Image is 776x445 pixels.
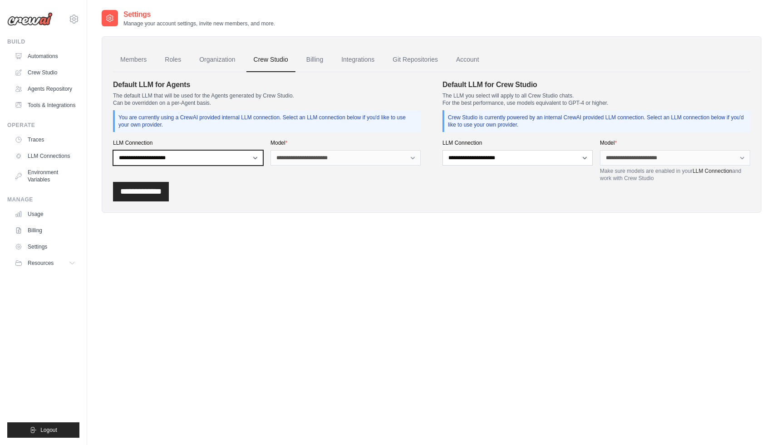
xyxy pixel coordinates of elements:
h4: Default LLM for Agents [113,79,421,90]
a: Automations [11,49,79,64]
a: LLM Connection [693,168,732,174]
a: Traces [11,132,79,147]
a: Agents Repository [11,82,79,96]
p: You are currently using a CrewAI provided internal LLM connection. Select an LLM connection below... [118,114,417,128]
p: The default LLM that will be used for the Agents generated by Crew Studio. Can be overridden on a... [113,92,421,107]
button: Resources [11,256,79,270]
div: Operate [7,122,79,129]
a: Billing [11,223,79,238]
div: Build [7,38,79,45]
a: LLM Connections [11,149,79,163]
a: Crew Studio [246,48,295,72]
p: Crew Studio is currently powered by an internal CrewAI provided LLM connection. Select an LLM con... [448,114,747,128]
span: Resources [28,259,54,267]
a: Tools & Integrations [11,98,79,112]
button: Logout [7,422,79,438]
a: Git Repositories [385,48,445,72]
iframe: Chat Widget [731,401,776,445]
img: Logo [7,12,53,26]
p: Make sure models are enabled in your and work with Crew Studio [600,167,750,182]
a: Roles [157,48,188,72]
a: Integrations [334,48,382,72]
label: LLM Connection [442,139,593,147]
a: Billing [299,48,330,72]
div: Manage [7,196,79,203]
a: Environment Variables [11,165,79,187]
a: Account [449,48,486,72]
h2: Settings [123,9,275,20]
a: Usage [11,207,79,221]
label: Model [600,139,750,147]
h4: Default LLM for Crew Studio [442,79,750,90]
p: Manage your account settings, invite new members, and more. [123,20,275,27]
label: Model [270,139,421,147]
a: Organization [192,48,242,72]
label: LLM Connection [113,139,263,147]
span: Logout [40,426,57,434]
a: Members [113,48,154,72]
p: The LLM you select will apply to all Crew Studio chats. For the best performance, use models equi... [442,92,750,107]
a: Crew Studio [11,65,79,80]
a: Settings [11,240,79,254]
